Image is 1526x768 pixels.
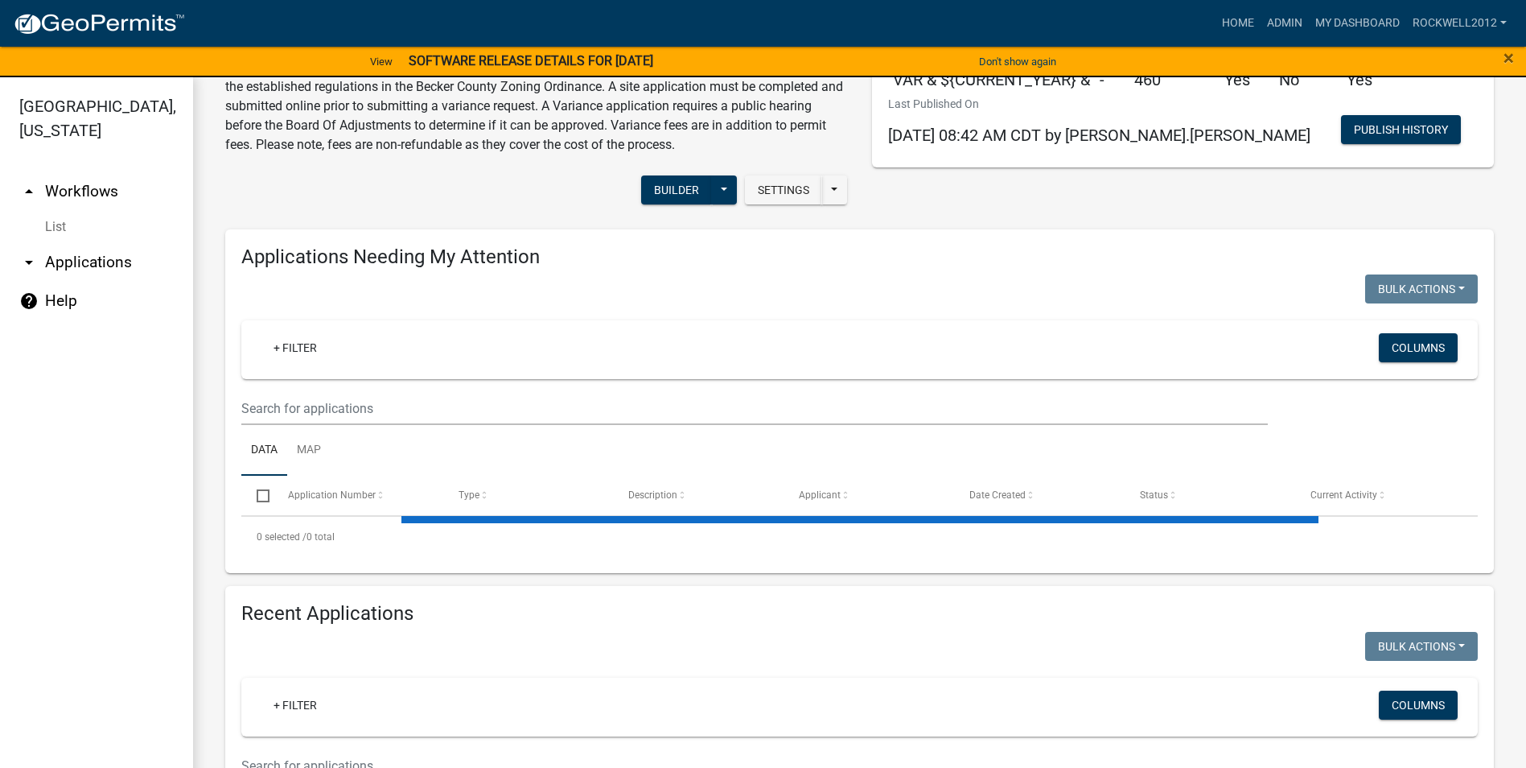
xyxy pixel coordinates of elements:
span: Type [459,489,479,501]
span: Status [1140,489,1168,501]
i: arrow_drop_up [19,182,39,201]
datatable-header-cell: Status [1125,476,1295,514]
a: + Filter [261,333,330,362]
h5: "VAR & ${CURRENT_YEAR} & “-” [888,70,1110,89]
datatable-header-cell: Applicant [784,476,954,514]
input: Search for applications [241,392,1268,425]
h4: Recent Applications [241,602,1478,626]
div: 0 total [241,517,1478,557]
a: Rockwell2012 [1406,8,1513,39]
h5: 460 [1134,70,1200,89]
button: Builder [641,175,712,204]
span: Date Created [969,489,1026,501]
button: Columns [1379,333,1458,362]
span: Current Activity [1310,489,1377,501]
span: Applicant [799,489,841,501]
a: Home [1215,8,1261,39]
button: Columns [1379,691,1458,720]
h5: Yes [1347,70,1387,89]
button: Close [1503,48,1514,68]
button: Bulk Actions [1365,632,1478,661]
a: My Dashboard [1309,8,1406,39]
span: Description [628,489,677,501]
a: + Filter [261,691,330,720]
span: Application Number [288,489,376,501]
button: Settings [745,175,822,204]
datatable-header-cell: Application Number [272,476,442,514]
span: [DATE] 08:42 AM CDT by [PERSON_NAME].[PERSON_NAME] [888,126,1310,145]
span: × [1503,47,1514,69]
p: Last Published On [888,96,1310,113]
p: A Variance may be necessary when a landowner wishes to build or develop a project that is prohibi... [225,58,848,155]
h4: Applications Needing My Attention [241,246,1478,269]
datatable-header-cell: Description [613,476,784,514]
datatable-header-cell: Type [442,476,613,514]
h5: Yes [1224,70,1255,89]
a: Data [241,425,287,477]
button: Don't show again [973,48,1063,75]
a: Admin [1261,8,1309,39]
i: arrow_drop_down [19,253,39,272]
datatable-header-cell: Current Activity [1295,476,1466,514]
span: 0 selected / [257,531,306,543]
button: Bulk Actions [1365,275,1478,303]
wm-modal-confirm: Workflow Publish History [1341,124,1461,137]
a: Map [287,425,331,477]
h5: No [1279,70,1322,89]
datatable-header-cell: Date Created [954,476,1125,514]
strong: SOFTWARE RELEASE DETAILS FOR [DATE] [409,53,653,68]
datatable-header-cell: Select [241,476,272,514]
i: help [19,291,39,311]
button: Publish History [1341,115,1461,144]
a: View [364,48,399,75]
